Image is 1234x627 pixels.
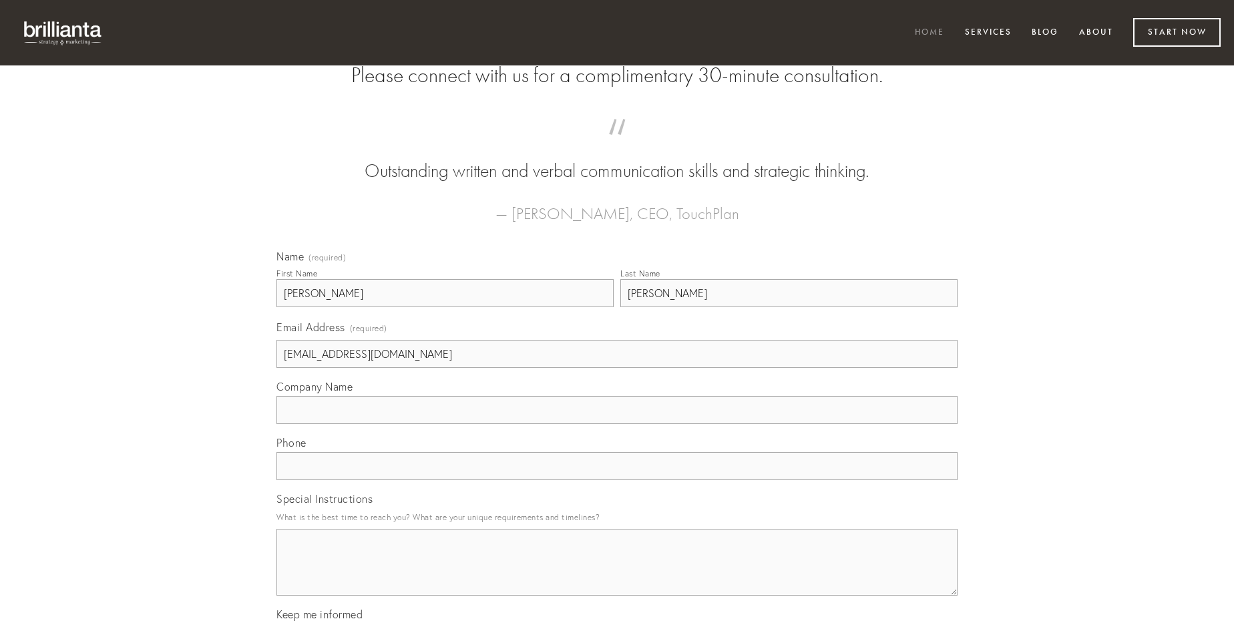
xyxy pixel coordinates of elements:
[308,254,346,262] span: (required)
[298,132,936,158] span: “
[1023,22,1067,44] a: Blog
[298,184,936,227] figcaption: — [PERSON_NAME], CEO, TouchPlan
[298,132,936,184] blockquote: Outstanding written and verbal communication skills and strategic thinking.
[1133,18,1221,47] a: Start Now
[906,22,953,44] a: Home
[276,608,363,621] span: Keep me informed
[620,268,660,278] div: Last Name
[1070,22,1122,44] a: About
[276,268,317,278] div: First Name
[276,321,345,334] span: Email Address
[276,250,304,263] span: Name
[350,319,387,337] span: (required)
[276,492,373,505] span: Special Instructions
[956,22,1020,44] a: Services
[276,508,958,526] p: What is the best time to reach you? What are your unique requirements and timelines?
[13,13,114,52] img: brillianta - research, strategy, marketing
[276,380,353,393] span: Company Name
[276,63,958,88] h2: Please connect with us for a complimentary 30-minute consultation.
[276,436,306,449] span: Phone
